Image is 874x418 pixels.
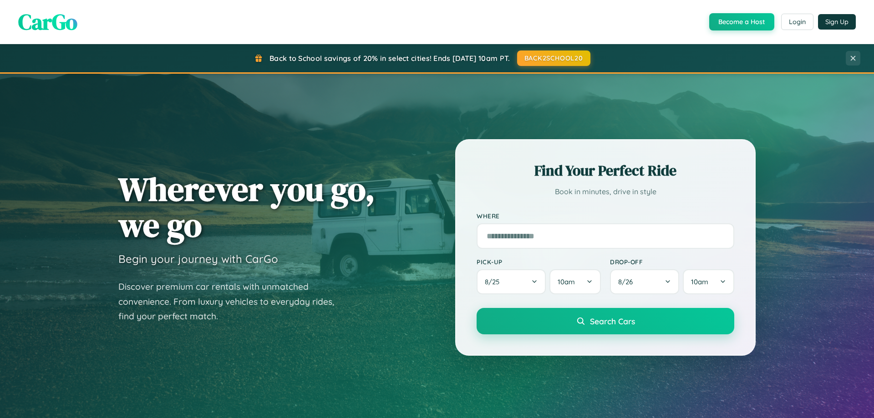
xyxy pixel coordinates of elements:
h1: Wherever you go, we go [118,171,375,243]
button: 8/26 [610,269,679,294]
label: Pick-up [477,258,601,266]
span: Search Cars [590,316,635,326]
button: 10am [549,269,601,294]
button: Login [781,14,813,30]
span: Back to School savings of 20% in select cities! Ends [DATE] 10am PT. [269,54,510,63]
p: Book in minutes, drive in style [477,185,734,198]
button: BACK2SCHOOL20 [517,50,590,66]
button: Search Cars [477,308,734,334]
button: Sign Up [818,14,856,30]
p: Discover premium car rentals with unmatched convenience. From luxury vehicles to everyday rides, ... [118,279,346,324]
h2: Find Your Perfect Ride [477,161,734,181]
label: Drop-off [610,258,734,266]
span: 10am [558,277,575,286]
span: 8 / 25 [485,277,504,286]
h3: Begin your journey with CarGo [118,252,278,266]
span: CarGo [18,7,77,37]
button: 10am [683,269,734,294]
button: Become a Host [709,13,774,30]
span: 10am [691,277,708,286]
label: Where [477,212,734,220]
span: 8 / 26 [618,277,637,286]
button: 8/25 [477,269,546,294]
